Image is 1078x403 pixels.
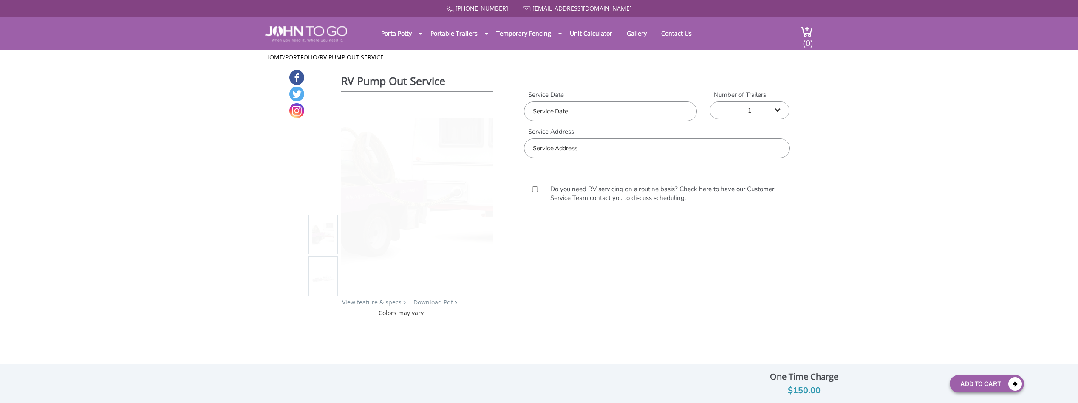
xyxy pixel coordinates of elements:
div: One Time Charge [665,369,943,384]
label: Number of Trailers [710,90,789,99]
button: Add To Cart [950,375,1024,392]
a: Home [265,53,283,61]
img: cart a [800,26,813,37]
img: Call [447,6,454,13]
a: Instagram [289,103,304,118]
a: [PHONE_NUMBER] [456,4,508,12]
img: chevron.png [455,301,457,304]
img: right arrow icon [403,301,406,304]
img: Product [341,118,493,268]
a: Portable Trailers [424,25,484,42]
a: Porta Potty [375,25,418,42]
label: Service Date [524,90,697,99]
a: Facebook [289,70,304,85]
a: Unit Calculator [563,25,619,42]
input: Service Date [524,101,697,121]
label: Service Address [524,127,789,136]
a: View feature & specs [342,298,402,306]
h1: RV Pump Out Service [341,73,494,90]
a: Portfolio [285,53,317,61]
img: JOHN to go [265,26,347,42]
a: Gallery [620,25,653,42]
a: [EMAIL_ADDRESS][DOMAIN_NAME] [532,4,632,12]
div: $150.00 [665,384,943,397]
div: Colors may vary [308,309,494,317]
input: Service Address [524,138,789,158]
label: Do you need RV servicing on a routine basis? Check here to have our Customer Service Team contact... [546,185,783,203]
img: Mail [523,6,531,12]
img: Product [312,223,335,246]
a: RV Pump Out Service [320,53,384,61]
a: Temporary Fencing [490,25,557,42]
img: Product [312,274,335,283]
a: Download Pdf [413,298,453,306]
a: Contact Us [655,25,698,42]
span: (0) [803,31,813,49]
a: Twitter [289,87,304,101]
ul: / / [265,53,813,62]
